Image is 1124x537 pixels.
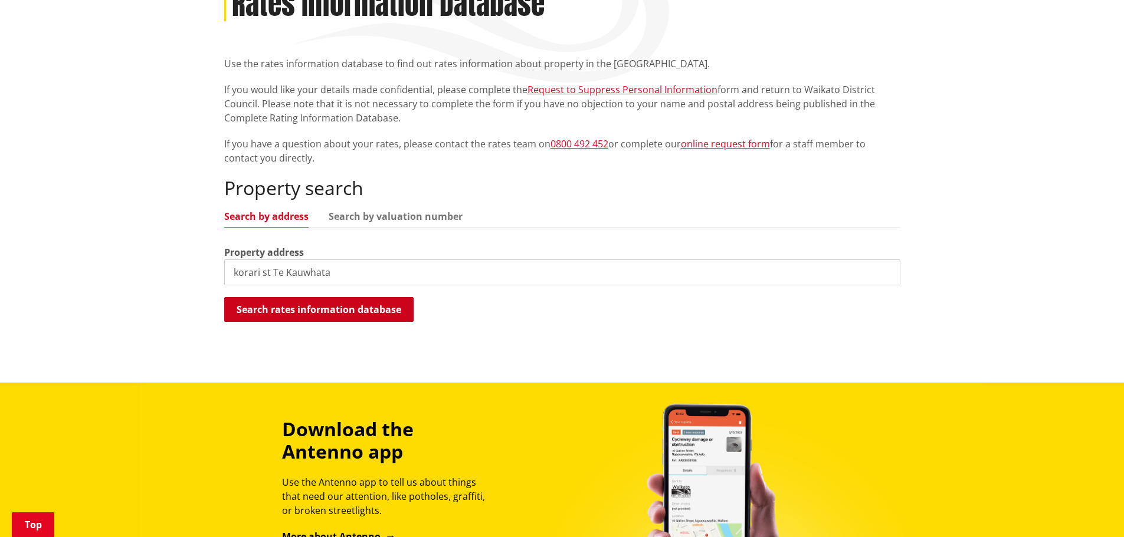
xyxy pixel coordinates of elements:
h2: Property search [224,177,900,199]
iframe: Messenger Launcher [1070,487,1112,530]
input: e.g. Duke Street NGARUAWAHIA [224,259,900,285]
p: If you would like your details made confidential, please complete the form and return to Waikato ... [224,83,900,125]
a: Top [12,512,54,537]
button: Search rates information database [224,297,414,322]
label: Property address [224,245,304,259]
a: 0800 492 452 [550,137,608,150]
a: Search by valuation number [329,212,463,221]
a: online request form [681,137,770,150]
p: Use the Antenno app to tell us about things that need our attention, like potholes, graffiti, or ... [282,475,496,518]
p: If you have a question about your rates, please contact the rates team on or complete our for a s... [224,137,900,165]
p: Use the rates information database to find out rates information about property in the [GEOGRAPHI... [224,57,900,71]
a: Request to Suppress Personal Information [527,83,717,96]
h3: Download the Antenno app [282,418,496,463]
a: Search by address [224,212,309,221]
